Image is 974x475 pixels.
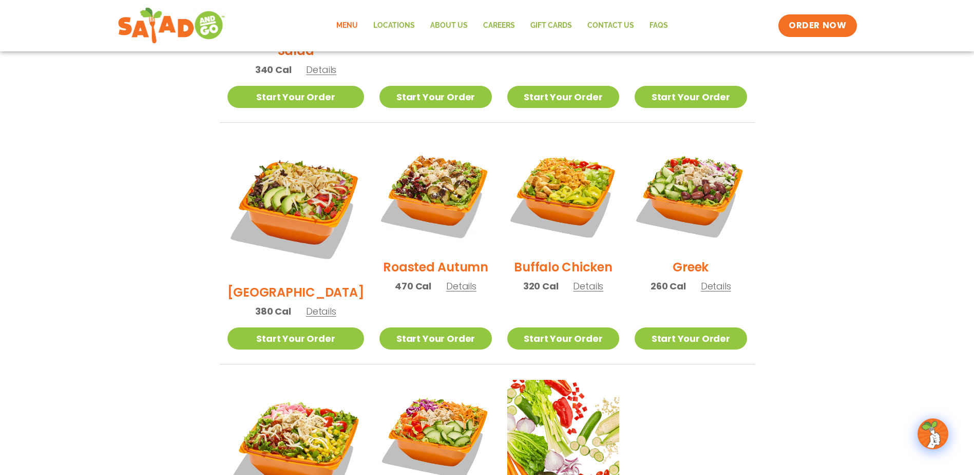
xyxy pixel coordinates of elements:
img: wpChatIcon [919,419,947,448]
span: ORDER NOW [789,20,846,32]
a: Start Your Order [379,327,491,350]
nav: Menu [329,14,676,38]
a: Start Your Order [635,86,747,108]
a: Start Your Order [379,86,491,108]
h2: Greek [673,258,709,276]
span: 320 Cal [523,279,559,293]
span: Details [701,280,731,293]
a: Start Your Order [507,327,619,350]
span: 470 Cal [395,279,431,293]
img: Product photo for Buffalo Chicken Salad [507,138,619,250]
h2: Buffalo Chicken [514,258,612,276]
a: Contact Us [580,14,642,38]
a: About Us [423,14,475,38]
a: Start Your Order [227,86,365,108]
span: Details [573,280,603,293]
img: Product photo for Roasted Autumn Salad [379,138,491,250]
a: Menu [329,14,366,38]
img: Product photo for BBQ Ranch Salad [227,138,365,276]
span: Details [446,280,476,293]
span: Details [306,305,336,318]
img: Product photo for Greek Salad [635,138,747,250]
span: 260 Cal [651,279,686,293]
span: 380 Cal [255,304,291,318]
h2: [GEOGRAPHIC_DATA] [227,283,365,301]
a: FAQs [642,14,676,38]
a: GIFT CARDS [523,14,580,38]
a: ORDER NOW [778,14,856,37]
h2: Roasted Autumn [383,258,488,276]
a: Start Your Order [507,86,619,108]
img: new-SAG-logo-768×292 [118,5,226,46]
a: Start Your Order [635,327,747,350]
span: 340 Cal [255,63,292,77]
a: Locations [366,14,423,38]
span: Details [306,63,336,76]
a: Careers [475,14,523,38]
a: Start Your Order [227,327,365,350]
